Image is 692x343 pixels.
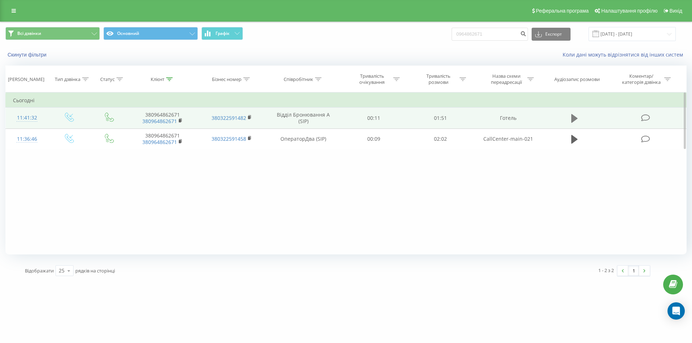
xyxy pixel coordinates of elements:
[598,267,614,274] div: 1 - 2 з 2
[620,73,662,85] div: Коментар/категорія дзвінка
[201,27,243,40] button: Графік
[142,139,177,145] a: 380964862671
[103,27,198,40] button: Основний
[563,51,687,58] a: Коли дані можуть відрізнятися вiд інших систем
[151,76,164,82] div: Клієнт
[5,51,50,58] button: Скинути фільтри
[142,118,177,125] a: 380964862671
[212,114,246,121] a: 380322591482
[474,108,543,128] td: Готель
[353,73,391,85] div: Тривалість очікування
[212,76,241,82] div: Бізнес номер
[407,128,473,149] td: 02:02
[13,111,41,125] div: 11:41:32
[266,128,341,149] td: ОператорДва (SIP)
[474,128,543,149] td: CallCenter-main-021
[628,266,639,276] a: 1
[667,302,685,320] div: Open Intercom Messenger
[532,28,571,41] button: Експорт
[100,76,115,82] div: Статус
[670,8,682,14] span: Вихід
[6,93,687,108] td: Сьогодні
[212,135,246,142] a: 380322591458
[266,108,341,128] td: Відділ Бронювання A (SIP)
[407,108,473,128] td: 01:51
[128,108,197,128] td: 380964862671
[128,128,197,149] td: 380964862671
[341,108,407,128] td: 00:11
[216,31,230,36] span: Графік
[17,31,41,36] span: Всі дзвінки
[25,267,54,274] span: Відображати
[341,128,407,149] td: 00:09
[8,76,44,82] div: [PERSON_NAME]
[554,76,600,82] div: Аудіозапис розмови
[5,27,100,40] button: Всі дзвінки
[536,8,589,14] span: Реферальна програма
[601,8,657,14] span: Налаштування профілю
[487,73,525,85] div: Назва схеми переадресації
[75,267,115,274] span: рядків на сторінці
[284,76,313,82] div: Співробітник
[59,267,65,274] div: 25
[55,76,80,82] div: Тип дзвінка
[419,73,458,85] div: Тривалість розмови
[452,28,528,41] input: Пошук за номером
[13,132,41,146] div: 11:36:46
